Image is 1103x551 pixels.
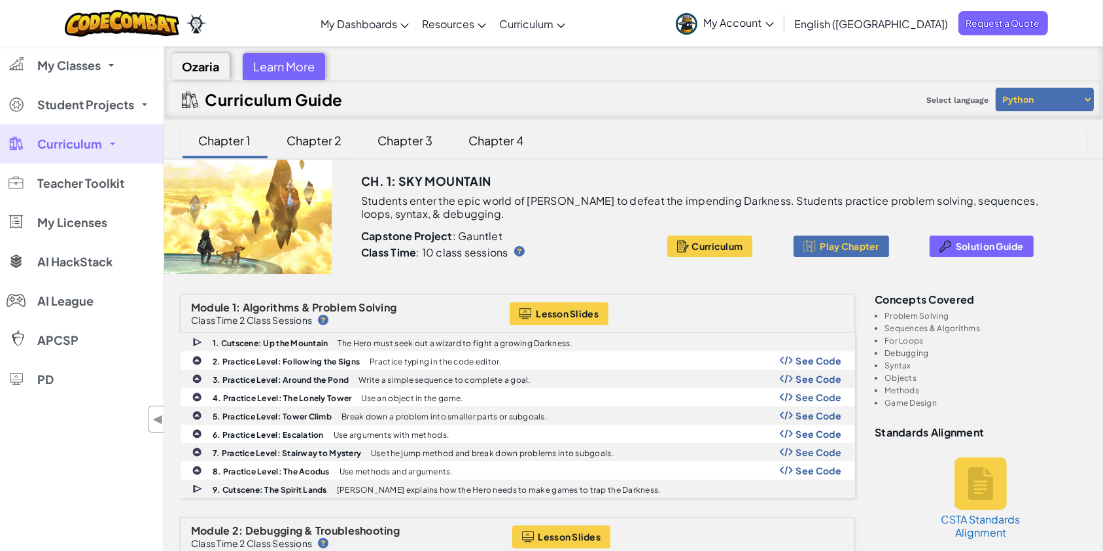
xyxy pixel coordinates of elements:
a: Request a Quote [958,11,1048,35]
button: Lesson Slides [510,302,608,325]
b: 3. Practice Level: Around the Pond [213,375,349,385]
a: 9. Cutscene: The Spirit Lands [PERSON_NAME] explains how the Hero needs to make games to trap the... [181,480,855,498]
img: IconPracticeLevel.svg [192,410,202,421]
li: Game Design [884,399,1087,407]
span: Module [191,524,230,537]
img: Show Code Logo [780,448,793,457]
span: Teacher Toolkit [37,177,124,189]
button: Solution Guide [930,236,1034,257]
a: 8. Practice Level: The Acodus Use methods and arguments. Show Code Logo See Code [181,461,855,480]
span: AI League [37,295,94,307]
li: Debugging [884,349,1087,357]
li: Problem Solving [884,311,1087,320]
p: The Hero must seek out a wizard to fight a growing Darkness. [338,339,572,347]
img: IconPracticeLevel.svg [192,374,202,384]
img: IconCutscene.svg [192,336,204,349]
button: Curriculum [667,236,753,257]
a: 2. Practice Level: Following the Signs Practice typing in the code editor. Show Code Logo See Code [181,351,855,370]
img: Show Code Logo [780,356,793,365]
span: Debugging & Troubleshooting [245,524,400,537]
p: Break down a problem into smaller parts or subgoals. [341,412,547,421]
a: 1. Cutscene: Up the Mountain The Hero must seek out a wizard to fight a growing Darkness. [181,333,855,351]
img: Show Code Logo [780,374,793,383]
img: CodeCombat logo [65,10,179,37]
span: My Licenses [37,217,107,228]
b: 9. Cutscene: The Spirit Lands [213,485,327,495]
button: Lesson Slides [512,525,611,548]
li: For Loops [884,336,1087,345]
img: IconPracticeLevel.svg [192,465,202,476]
a: 3. Practice Level: Around the Pond Write a simple sequence to complete a goal. Show Code Logo See... [181,370,855,388]
span: Lesson Slides [538,531,601,542]
p: Use arguments with methods. [334,431,449,439]
span: Algorithms & Problem Solving [243,300,397,314]
img: IconCutscene.svg [192,483,204,495]
span: My Dashboards [321,17,397,31]
h3: Concepts covered [875,294,1087,305]
span: English ([GEOGRAPHIC_DATA]) [795,17,949,31]
a: 4. Practice Level: The Lonely Tower Use an object in the game. Show Code Logo See Code [181,388,855,406]
img: IconPracticeLevel.svg [192,392,202,402]
a: 7. Practice Level: Stairway to Mystery Use the jump method and break down problems into subgoals.... [181,443,855,461]
a: English ([GEOGRAPHIC_DATA]) [788,6,955,41]
p: Class Time 2 Class Sessions [191,315,312,325]
p: Use an object in the game. [361,394,463,402]
li: Objects [884,374,1087,382]
p: Use the jump method and break down problems into subgoals. [371,449,614,457]
img: Show Code Logo [780,466,793,475]
b: 2. Practice Level: Following the Signs [213,357,360,366]
span: Student Projects [37,99,134,111]
div: Chapter 2 [274,125,355,156]
img: Ozaria [186,14,207,33]
b: Capstone Project [361,229,453,243]
span: See Code [796,392,842,402]
img: IconCurriculumGuide.svg [182,92,198,108]
img: Show Code Logo [780,429,793,438]
b: 8. Practice Level: The Acodus [213,467,330,476]
a: My Account [669,3,780,44]
h3: Standards Alignment [875,427,1087,438]
li: Syntax [884,361,1087,370]
h5: CSTA Standards Alignment [938,513,1023,539]
b: 6. Practice Level: Escalation [213,430,324,440]
span: See Code [796,465,842,476]
span: See Code [796,355,842,366]
img: avatar [676,13,697,35]
b: 1. Cutscene: Up the Mountain [213,338,328,348]
p: Students enter the epic world of [PERSON_NAME] to defeat the impending Darkness. Students practic... [361,194,1054,221]
p: Write a simple sequence to complete a goal. [359,376,531,384]
img: Show Code Logo [780,411,793,420]
p: Class Time 2 Class Sessions [191,538,312,548]
li: Sequences & Algorithms [884,324,1087,332]
p: : 10 class sessions [361,246,508,259]
li: Methods [884,386,1087,395]
p: Practice typing in the code editor. [370,357,501,366]
p: [PERSON_NAME] explains how the Hero needs to make games to trap the Darkness. [337,486,661,494]
span: Select language [921,90,994,110]
div: Learn More [243,53,325,80]
b: 5. Practice Level: Tower Climb [213,412,332,421]
a: 6. Practice Level: Escalation Use arguments with methods. Show Code Logo See Code [181,425,855,443]
img: IconHint.svg [318,315,328,325]
b: Class Time [361,245,416,259]
span: My Classes [37,60,101,71]
a: Curriculum [493,6,572,41]
img: IconHint.svg [318,538,328,548]
h2: Curriculum Guide [205,90,343,109]
a: 5. Practice Level: Tower Climb Break down a problem into smaller parts or subgoals. Show Code Log... [181,406,855,425]
img: IconPracticeLevel.svg [192,355,202,366]
a: My Dashboards [314,6,415,41]
span: 1: [232,300,241,314]
span: Module [191,300,230,314]
b: 7. Practice Level: Stairway to Mystery [213,448,361,458]
div: Chapter 3 [365,125,446,156]
span: Curriculum [499,17,553,31]
span: Curriculum [37,138,102,150]
button: Play Chapter [794,236,889,257]
img: IconPracticeLevel.svg [192,447,202,457]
